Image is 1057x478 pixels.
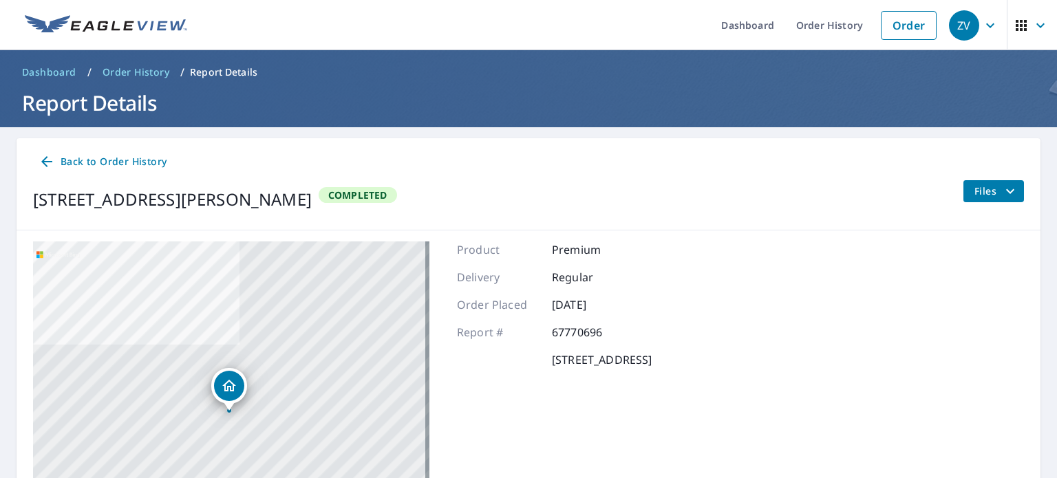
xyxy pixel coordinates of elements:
p: 67770696 [552,324,634,340]
p: Delivery [457,269,540,285]
p: Order Placed [457,296,540,313]
span: Dashboard [22,65,76,79]
span: Back to Order History [39,153,167,171]
span: Files [974,183,1018,199]
a: Order [881,11,937,40]
span: Order History [103,65,169,79]
p: [STREET_ADDRESS] [552,351,652,368]
nav: breadcrumb [17,61,1040,83]
div: ZV [949,10,979,41]
div: [STREET_ADDRESS][PERSON_NAME] [33,187,312,212]
a: Dashboard [17,61,82,83]
p: [DATE] [552,296,634,313]
span: Completed [320,188,396,202]
li: / [87,64,92,80]
p: Regular [552,269,634,285]
p: Premium [552,241,634,258]
button: filesDropdownBtn-67770696 [963,180,1024,202]
div: Dropped pin, building 1, Residential property, 621 Quail Hollow Dr Mesquite, TX 75150 [211,368,247,411]
li: / [180,64,184,80]
p: Report Details [190,65,257,79]
img: EV Logo [25,15,187,36]
a: Order History [97,61,175,83]
h1: Report Details [17,89,1040,117]
p: Product [457,241,540,258]
p: Report # [457,324,540,340]
a: Back to Order History [33,149,172,175]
